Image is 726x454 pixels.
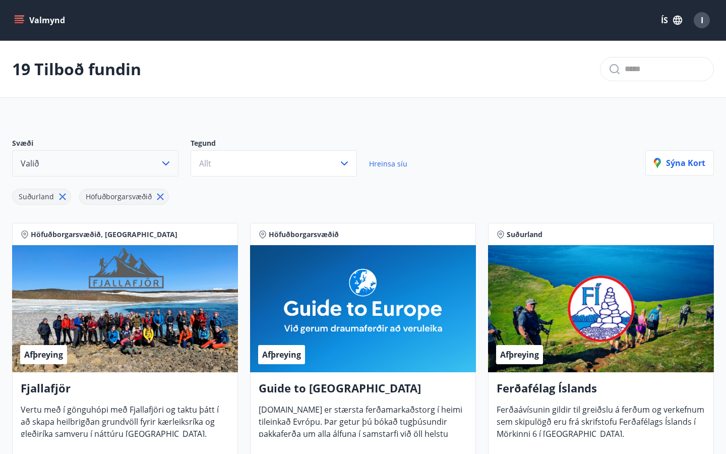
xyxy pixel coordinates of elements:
span: Vertu með í gönguhópi með Fjallafjöri og taktu þátt í að skapa heilbrigðan grundvöll fyrir kærlei... [21,404,219,447]
button: menu [12,11,69,29]
span: Afþreying [262,349,301,360]
span: Allt [199,158,211,169]
button: Allt [191,150,357,177]
h4: Ferðafélag Íslands [497,380,705,404]
h4: Guide to [GEOGRAPHIC_DATA] [259,380,467,404]
p: 19 Tilboð fundin [12,58,141,80]
h4: Fjallafjör [21,380,229,404]
span: Ferðaávísunin gildir til greiðslu á ferðum og verkefnum sem skipulögð eru frá skrifstofu Ferðafél... [497,404,704,447]
span: Suðurland [19,192,54,201]
span: Höfuðborgarsvæðið [269,230,339,240]
span: Höfuðborgarsvæðið [86,192,152,201]
span: Hreinsa síu [369,159,407,168]
div: Höfuðborgarsvæðið [79,189,169,205]
button: I [690,8,714,32]
span: Suðurland [507,230,542,240]
button: ÍS [655,11,688,29]
p: Tegund [191,138,369,150]
span: Afþreying [500,349,539,360]
div: Suðurland [12,189,71,205]
span: Valið [21,158,39,169]
span: Afþreying [24,349,63,360]
p: Svæði [12,138,191,150]
span: Höfuðborgarsvæðið, [GEOGRAPHIC_DATA] [31,230,177,240]
p: Sýna kort [654,157,705,168]
button: Valið [12,150,178,177]
button: Sýna kort [645,150,714,176]
span: I [701,15,703,26]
